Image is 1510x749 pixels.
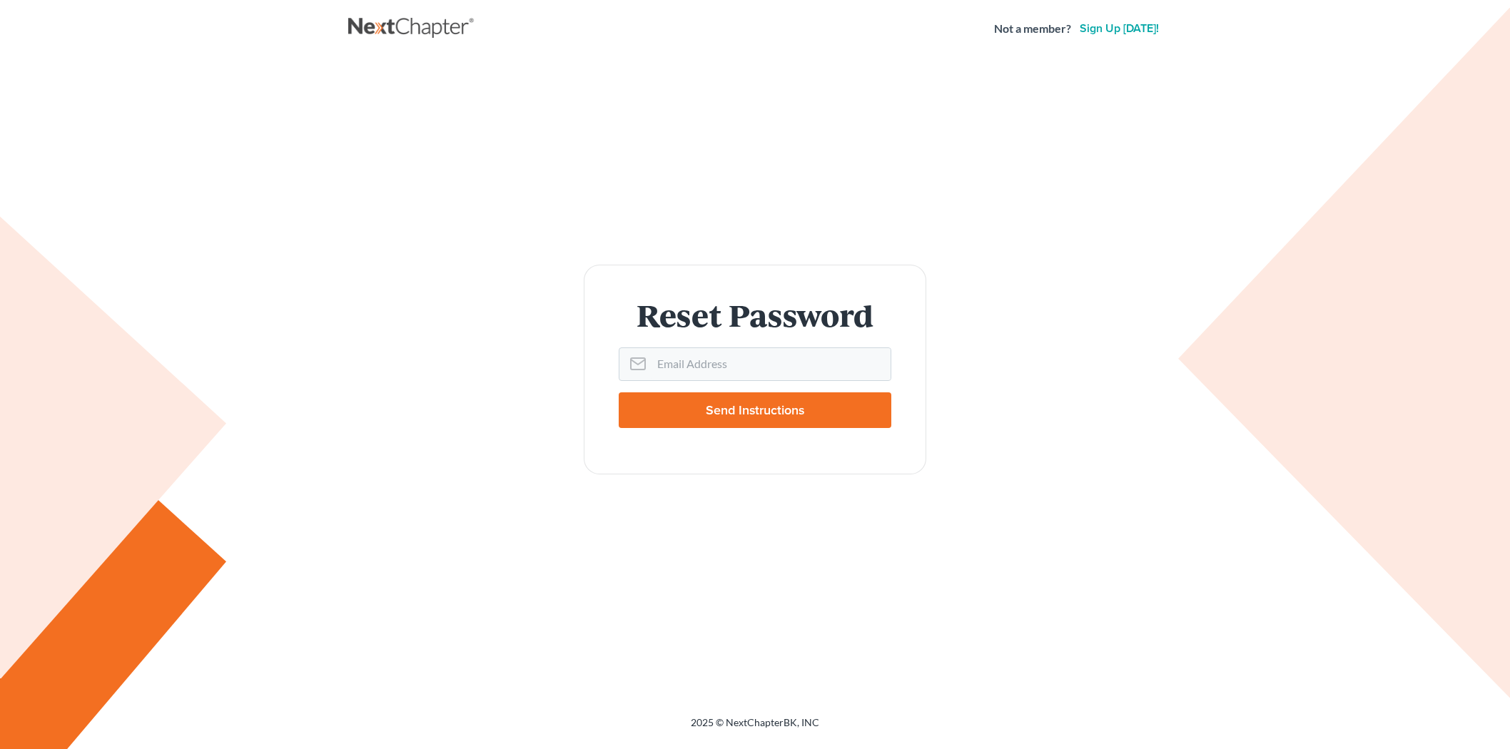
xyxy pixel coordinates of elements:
[619,392,891,428] input: Send Instructions
[652,348,891,379] input: Email Address
[348,715,1162,741] div: 2025 © NextChapterBK, INC
[1077,23,1162,34] a: Sign up [DATE]!
[619,300,891,330] h1: Reset Password
[994,21,1071,37] strong: Not a member?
